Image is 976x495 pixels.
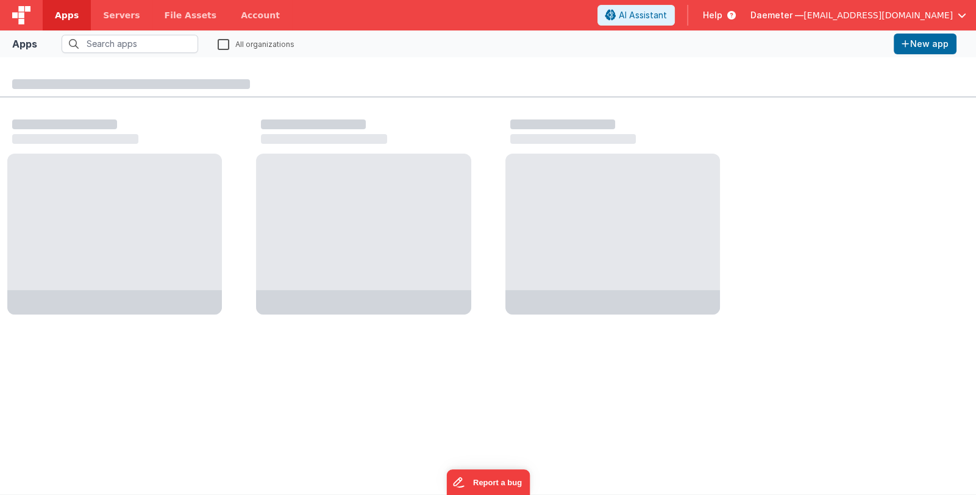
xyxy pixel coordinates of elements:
span: Servers [103,9,140,21]
span: AI Assistant [619,9,667,21]
span: [EMAIL_ADDRESS][DOMAIN_NAME] [803,9,953,21]
span: File Assets [165,9,217,21]
button: New app [894,34,956,54]
label: All organizations [218,38,294,49]
button: Daemeter — [EMAIL_ADDRESS][DOMAIN_NAME] [750,9,966,21]
input: Search apps [62,35,198,53]
span: Help [703,9,722,21]
span: Daemeter — [750,9,803,21]
span: Apps [55,9,79,21]
button: AI Assistant [597,5,675,26]
iframe: Marker.io feedback button [446,469,530,495]
div: Apps [12,37,37,51]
